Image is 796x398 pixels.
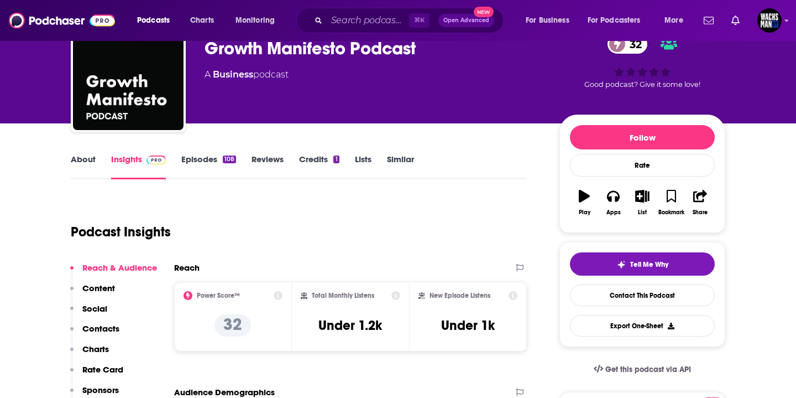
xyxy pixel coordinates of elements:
[197,292,240,299] h2: Power Score™
[658,209,684,216] div: Bookmark
[430,292,490,299] h2: New Episode Listens
[608,34,647,54] a: 32
[570,252,715,276] button: tell me why sparkleTell Me Why
[630,260,668,269] span: Tell Me Why
[579,209,590,216] div: Play
[584,80,700,89] span: Good podcast? Give it some love!
[82,262,157,273] p: Reach & Audience
[214,314,251,337] p: 32
[82,283,115,293] p: Content
[70,262,157,283] button: Reach & Audience
[223,156,236,163] div: 108
[441,317,495,334] h3: Under 1k
[570,154,715,177] div: Rate
[318,317,382,334] h3: Under 1.2k
[355,154,371,179] a: Lists
[235,13,275,28] span: Monitoring
[727,11,744,30] a: Show notifications dropdown
[146,156,166,164] img: Podchaser Pro
[657,12,697,29] button: open menu
[387,154,414,179] a: Similar
[443,18,489,23] span: Open Advanced
[70,364,123,385] button: Rate Card
[757,8,782,33] img: User Profile
[299,154,339,179] a: Credits1
[585,356,700,383] a: Get this podcast via API
[137,13,170,28] span: Podcasts
[111,154,166,179] a: InsightsPodchaser Pro
[82,344,109,354] p: Charts
[599,183,627,223] button: Apps
[252,154,284,179] a: Reviews
[327,12,409,29] input: Search podcasts, credits, & more...
[82,303,107,314] p: Social
[312,292,374,299] h2: Total Monthly Listens
[693,209,708,216] div: Share
[409,13,430,28] span: ⌘ K
[213,69,253,80] a: Business
[570,285,715,306] a: Contact This Podcast
[82,323,119,334] p: Contacts
[70,323,119,344] button: Contacts
[228,12,289,29] button: open menu
[559,27,725,96] div: 32Good podcast? Give it some love!
[570,315,715,337] button: Export One-Sheet
[70,303,107,324] button: Social
[606,209,621,216] div: Apps
[605,365,691,374] span: Get this podcast via API
[71,224,171,240] h1: Podcast Insights
[70,283,115,303] button: Content
[183,12,221,29] a: Charts
[82,385,119,395] p: Sponsors
[307,8,514,33] div: Search podcasts, credits, & more...
[588,13,641,28] span: For Podcasters
[664,13,683,28] span: More
[438,14,494,27] button: Open AdvancedNew
[129,12,184,29] button: open menu
[518,12,583,29] button: open menu
[9,10,115,31] img: Podchaser - Follow, Share and Rate Podcasts
[190,13,214,28] span: Charts
[181,154,236,179] a: Episodes108
[699,11,718,30] a: Show notifications dropdown
[657,183,685,223] button: Bookmark
[619,34,647,54] span: 32
[71,154,96,179] a: About
[82,364,123,375] p: Rate Card
[638,209,647,216] div: List
[570,125,715,149] button: Follow
[174,262,200,273] h2: Reach
[526,13,569,28] span: For Business
[474,7,494,17] span: New
[205,68,289,81] div: A podcast
[570,183,599,223] button: Play
[174,387,275,397] h2: Audience Demographics
[333,156,339,163] div: 1
[580,12,657,29] button: open menu
[757,8,782,33] span: Logged in as WachsmanNY
[686,183,715,223] button: Share
[70,344,109,364] button: Charts
[628,183,657,223] button: List
[617,260,626,269] img: tell me why sparkle
[73,19,184,130] img: Growth Manifesto Podcast
[757,8,782,33] button: Show profile menu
